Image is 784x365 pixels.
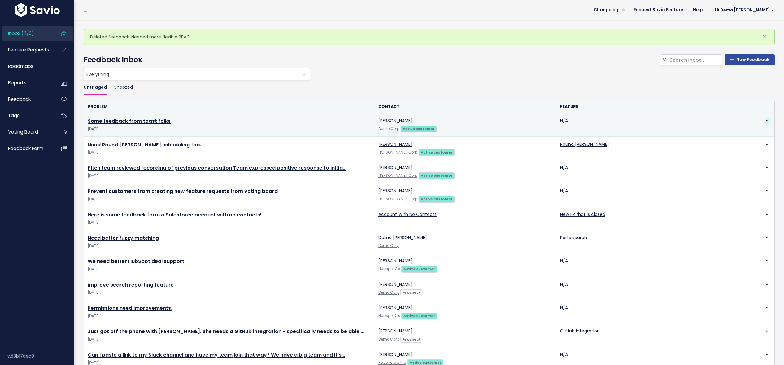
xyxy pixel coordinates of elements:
[88,266,371,273] span: [DATE]
[8,79,26,86] span: Reports
[114,80,133,95] a: Snoozed
[88,173,371,179] span: [DATE]
[88,313,371,319] span: [DATE]
[8,47,49,53] span: Feature Requests
[378,351,412,358] a: [PERSON_NAME]
[88,336,371,343] span: [DATE]
[556,100,738,113] th: Feature
[84,68,311,80] span: Everything
[88,149,371,156] span: [DATE]
[556,253,738,277] td: N/A
[403,337,420,342] strong: Prospect
[88,196,371,203] span: [DATE]
[556,183,738,207] td: N/A
[725,54,775,65] a: New Feedback
[715,8,774,12] span: Hi Demo [PERSON_NAME]
[2,141,51,156] a: Feedback form
[2,26,51,41] a: Inbox (11/0)
[756,29,773,44] button: Close
[403,126,435,131] strong: Active customer
[560,211,605,217] a: New FR that is closed
[401,265,437,272] a: Active customer
[378,313,400,318] a: Hubspot Co
[560,141,609,147] a: Round [PERSON_NAME]
[421,197,453,202] strong: Active customer
[378,118,412,124] a: [PERSON_NAME]
[378,126,399,131] a: Acme Corp
[88,234,159,242] a: Need better fuzzy matching
[2,125,51,139] a: Voting Board
[378,211,437,217] a: Account With No Contacts
[378,281,412,287] a: [PERSON_NAME]
[84,80,775,95] ul: Filter feature requests
[88,328,364,335] a: Just got off the phone with [PERSON_NAME]. She needs a GitHub integration - specifically needs to...
[2,43,51,57] a: Feature Requests
[88,243,371,249] span: [DATE]
[88,281,174,288] a: improve search reporting feature
[88,188,278,195] a: Prevent customers from creating new feature requests from voting board
[708,5,779,15] a: Hi Demo [PERSON_NAME]
[378,188,412,194] a: [PERSON_NAME]
[84,68,298,80] span: Everything
[378,164,412,171] a: [PERSON_NAME]
[378,197,417,202] a: [PERSON_NAME] Corp
[556,160,738,183] td: N/A
[556,113,738,136] td: N/A
[2,59,51,73] a: Roadmaps
[628,5,688,15] a: Request Savio Feature
[8,63,33,69] span: Roadmaps
[88,305,172,312] a: Permissions need improvements.
[88,258,185,265] a: We need better HubSpot deal support.
[419,149,455,155] a: Active customer
[401,125,437,131] a: Active customer
[378,258,412,264] a: [PERSON_NAME]
[378,173,417,178] a: [PERSON_NAME] Corp
[560,234,587,241] a: Parts search
[84,100,375,113] th: Problem
[13,3,61,17] img: logo-white.9d6f32f41409.svg
[88,118,171,125] a: Some feedback from toast folks
[84,80,107,95] a: Untriaged
[88,126,371,132] span: [DATE]
[401,312,437,318] a: Active customer
[378,141,412,147] a: [PERSON_NAME]
[8,112,20,119] span: Tags
[2,76,51,90] a: Reports
[8,145,43,152] span: Feedback form
[8,129,38,135] span: Voting Board
[375,100,556,113] th: Contact
[400,336,422,342] a: Prospect
[88,289,371,296] span: [DATE]
[8,30,34,37] span: Inbox (11/0)
[378,360,406,365] a: Ravenclaw Inc
[2,92,51,106] a: Feedback
[556,277,738,300] td: N/A
[88,164,346,171] a: Pitch team reviewed recording of previous conversation Team expressed positive response to initia…
[594,8,618,12] span: Changelog
[403,266,435,271] strong: Active customer
[378,290,399,295] a: Demo Corp
[378,243,399,248] a: Demo Corp
[400,289,422,295] a: Prospect
[8,96,31,102] span: Feedback
[378,150,417,155] a: [PERSON_NAME] Corp
[378,266,400,271] a: Hubspot Co
[88,211,262,218] a: Here is some feedback form a Salesforce account with no contacts!
[88,219,371,226] span: [DATE]
[378,337,399,342] a: Demo Corp
[88,141,201,148] a: Need Round [PERSON_NAME] scheduling too.
[378,234,427,241] a: Demo [PERSON_NAME]
[2,109,51,123] a: Tags
[7,348,74,364] div: v.58b17dec9
[84,54,775,65] h4: Feedback Inbox
[669,54,722,65] input: Search inbox...
[419,172,455,178] a: Active customer
[556,300,738,323] td: N/A
[88,351,345,358] a: Can I paste a link to my Slack channel and have my team join that way? We have a big team and it's…
[421,150,453,155] strong: Active customer
[378,328,412,334] a: [PERSON_NAME]
[84,29,775,45] div: Deleted feedback 'Needed more flexible RBAC'
[403,290,420,295] strong: Prospect
[419,196,455,202] a: Active customer
[762,32,767,42] span: ×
